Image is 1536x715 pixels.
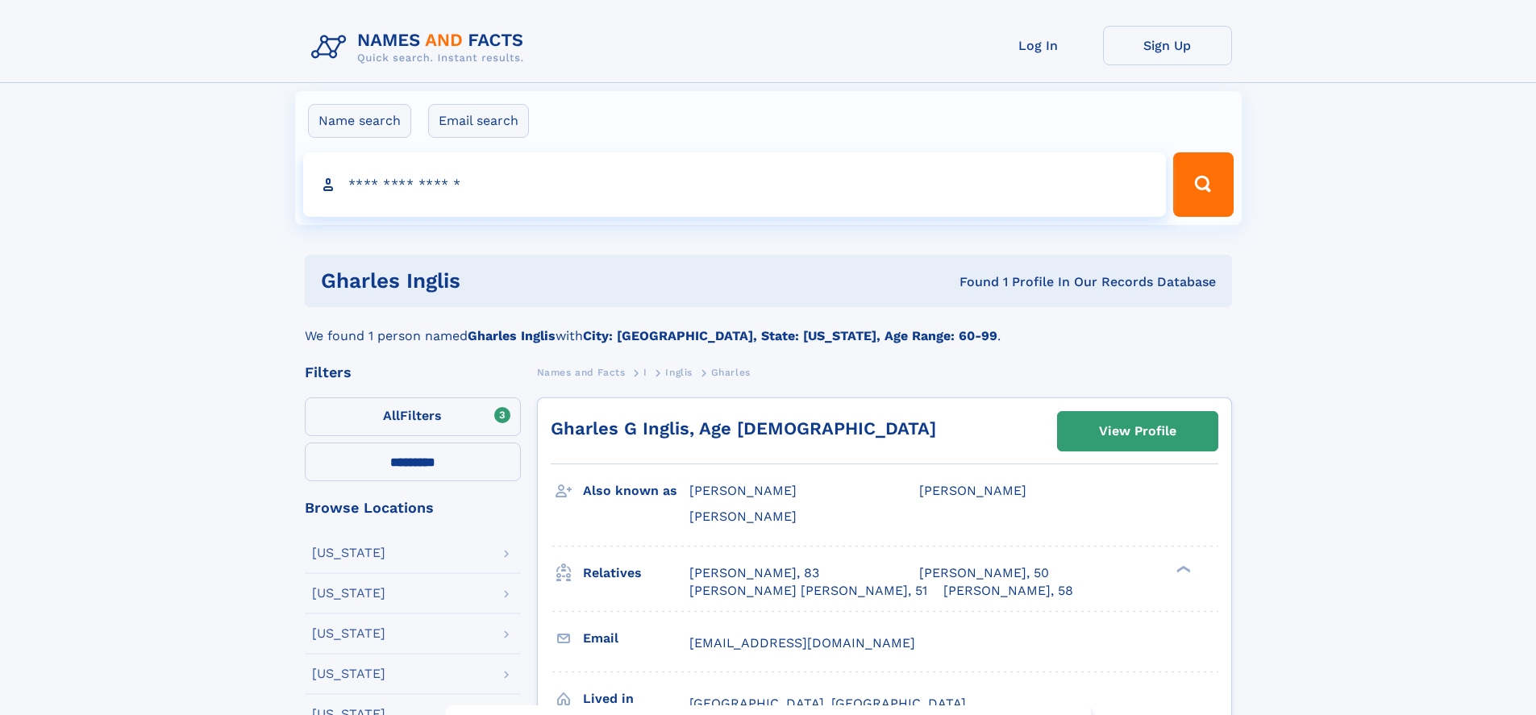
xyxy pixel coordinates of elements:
[689,483,797,498] span: [PERSON_NAME]
[428,104,529,138] label: Email search
[1058,412,1218,451] a: View Profile
[1173,152,1233,217] button: Search Button
[710,273,1216,291] div: Found 1 Profile In Our Records Database
[689,509,797,524] span: [PERSON_NAME]
[974,26,1103,65] a: Log In
[643,367,647,378] span: I
[305,501,521,515] div: Browse Locations
[943,582,1073,600] a: [PERSON_NAME], 58
[643,362,647,382] a: I
[583,559,689,587] h3: Relatives
[583,477,689,505] h3: Also known as
[1099,413,1176,450] div: View Profile
[537,362,626,382] a: Names and Facts
[305,397,521,436] label: Filters
[689,635,915,651] span: [EMAIL_ADDRESS][DOMAIN_NAME]
[711,367,751,378] span: Gharles
[583,625,689,652] h3: Email
[305,26,537,69] img: Logo Names and Facts
[383,408,400,423] span: All
[689,564,819,582] a: [PERSON_NAME], 83
[312,667,385,680] div: [US_STATE]
[1103,26,1232,65] a: Sign Up
[1172,563,1192,574] div: ❯
[312,627,385,640] div: [US_STATE]
[303,152,1167,217] input: search input
[312,547,385,559] div: [US_STATE]
[312,587,385,600] div: [US_STATE]
[919,483,1026,498] span: [PERSON_NAME]
[321,271,710,291] h1: Gharles Inglis
[305,365,521,380] div: Filters
[305,307,1232,346] div: We found 1 person named with .
[919,564,1049,582] a: [PERSON_NAME], 50
[551,418,936,439] a: Gharles G Inglis, Age [DEMOGRAPHIC_DATA]
[468,328,556,343] b: Gharles Inglis
[689,582,927,600] a: [PERSON_NAME] [PERSON_NAME], 51
[665,362,693,382] a: Inglis
[583,685,689,713] h3: Lived in
[583,328,997,343] b: City: [GEOGRAPHIC_DATA], State: [US_STATE], Age Range: 60-99
[689,696,966,711] span: [GEOGRAPHIC_DATA], [GEOGRAPHIC_DATA]
[308,104,411,138] label: Name search
[665,367,693,378] span: Inglis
